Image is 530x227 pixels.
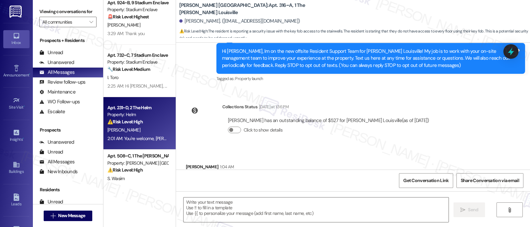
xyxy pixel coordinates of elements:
[107,52,168,59] div: Apt. 732~C, 7 Stadium Enclave
[107,31,144,36] div: 3:29 AM: Thank you
[222,48,515,69] div: Hi [PERSON_NAME], Im on the new offsite Resident Support Team for [PERSON_NAME] Louisville! My jo...
[107,153,168,159] div: Apt. 508~C, 1 The [PERSON_NAME] Louisville
[179,2,311,16] b: [PERSON_NAME] [GEOGRAPHIC_DATA]: Apt. 316~A, 1 The [PERSON_NAME] Louisville
[3,159,30,177] a: Buildings
[3,192,30,209] a: Leads
[461,177,519,184] span: Share Conversation via email
[460,207,465,213] i: 
[39,108,65,115] div: Escalate
[107,74,118,80] span: I. Toro
[107,6,168,13] div: Property: Stadium Enclave
[399,173,453,188] button: Get Conversation Link
[89,19,93,25] i: 
[228,117,429,124] div: [PERSON_NAME] has an outstanding balance of $527 for [PERSON_NAME] Louisville (as of [DATE])
[23,136,24,141] span: •
[39,158,75,165] div: All Messages
[453,202,485,217] button: Send
[179,29,208,34] strong: ⚠️ Risk Level: High
[10,6,23,18] img: ResiDesk Logo
[39,7,97,17] label: Viewing conversations for
[403,177,449,184] span: Get Conversation Link
[42,17,86,27] input: All communities
[456,173,523,188] button: Share Conversation via email
[468,206,478,213] span: Send
[39,98,80,105] div: WO Follow-ups
[107,160,168,167] div: Property: [PERSON_NAME] [GEOGRAPHIC_DATA]
[39,59,74,66] div: Unanswered
[107,111,168,118] div: Property: Helm
[107,175,124,181] span: S. Wasim
[244,127,282,134] label: Click to show details
[3,127,30,145] a: Insights •
[3,95,30,113] a: Site Visit •
[107,14,149,20] strong: 🚨 Risk Level: Highest
[186,163,461,173] div: [PERSON_NAME]
[107,135,189,141] div: 2:01 AM: You're welcome, [PERSON_NAME]!
[39,69,75,76] div: All Messages
[44,211,92,221] button: New Message
[235,76,263,81] span: Property launch
[24,104,25,109] span: •
[39,168,77,175] div: New Inbounds
[107,167,143,173] strong: ⚠️ Risk Level: High
[58,212,85,219] span: New Message
[33,127,103,134] div: Prospects
[107,59,168,66] div: Property: Stadium Enclave
[507,207,512,213] i: 
[107,104,168,111] div: Apt. 231~D, 2 The Helm
[107,127,140,133] span: [PERSON_NAME]
[39,149,63,155] div: Unread
[29,72,30,76] span: •
[179,28,530,42] span: : The resident is reporting a security issue with the key fob access to the stairwells. The resid...
[39,198,63,205] div: Unread
[179,18,300,25] div: [PERSON_NAME]. ([EMAIL_ADDRESS][DOMAIN_NAME])
[107,22,140,28] span: [PERSON_NAME]
[39,49,63,56] div: Unread
[257,103,289,110] div: [DATE] at 1:36 PM
[216,74,525,83] div: Tagged as:
[218,163,234,170] div: 1:04 AM
[107,119,143,125] strong: ⚠️ Risk Level: High
[107,66,150,72] strong: 🔧 Risk Level: Medium
[51,213,55,218] i: 
[33,37,103,44] div: Prospects + Residents
[3,30,30,48] a: Inbox
[39,79,85,86] div: Review follow-ups
[39,139,74,146] div: Unanswered
[222,103,257,110] div: Collections Status
[33,186,103,193] div: Residents
[39,89,76,95] div: Maintenance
